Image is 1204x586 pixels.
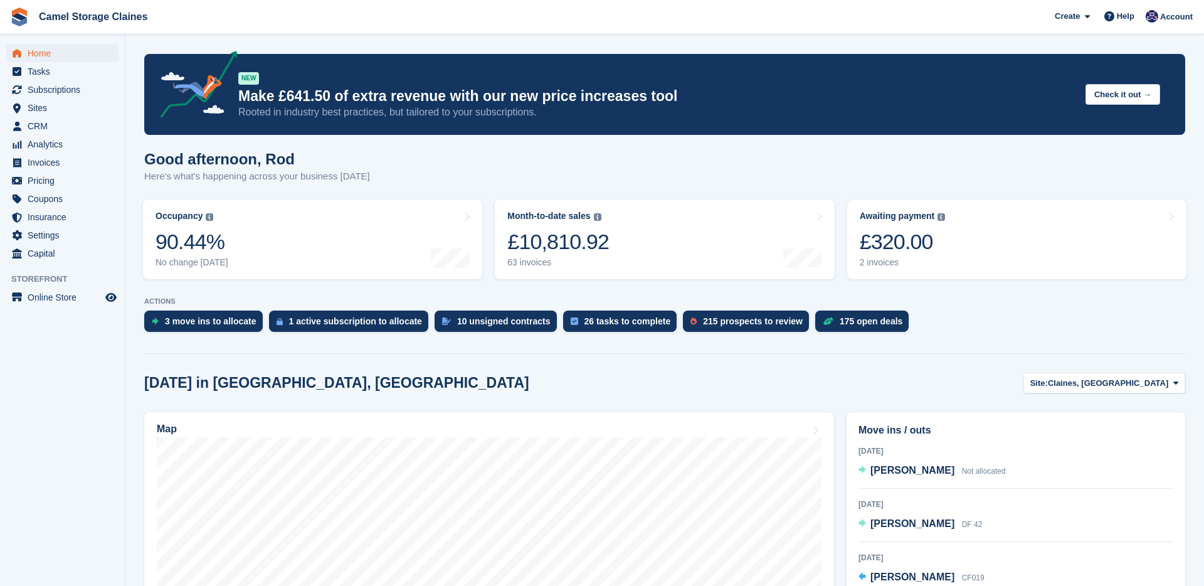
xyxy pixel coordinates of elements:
[442,317,451,325] img: contract_signature_icon-13c848040528278c33f63329250d36e43548de30e8caae1d1a13099fd9432cc5.svg
[571,317,578,325] img: task-75834270c22a3079a89374b754ae025e5fb1db73e45f91037f5363f120a921f8.svg
[937,213,945,221] img: icon-info-grey-7440780725fd019a000dd9b08b2336e03edf1995a4989e88bcd33f0948082b44.svg
[152,317,159,325] img: move_ins_to_allocate_icon-fdf77a2bb77ea45bf5b3d319d69a93e2d87916cf1d5bf7949dd705db3b84f3ca.svg
[289,316,422,326] div: 1 active subscription to allocate
[144,311,269,338] a: 3 move ins to allocate
[1055,10,1080,23] span: Create
[28,226,103,244] span: Settings
[703,316,803,326] div: 215 prospects to review
[165,316,256,326] div: 3 move ins to allocate
[156,229,228,255] div: 90.44%
[858,463,1006,479] a: [PERSON_NAME] Not allocated
[6,81,119,99] a: menu
[435,311,563,338] a: 10 unsigned contracts
[28,208,103,226] span: Insurance
[1023,373,1185,393] button: Site: Claines, [GEOGRAPHIC_DATA]
[690,317,697,325] img: prospect-51fa495bee0391a8d652442698ab0144808aea92771e9ea1ae160a38d050c398.svg
[144,297,1185,306] p: ACTIONS
[6,172,119,189] a: menu
[6,45,119,62] a: menu
[507,257,609,268] div: 63 invoices
[144,169,370,184] p: Here's what's happening across your business [DATE]
[860,257,946,268] div: 2 invoices
[28,45,103,62] span: Home
[860,211,935,221] div: Awaiting payment
[10,8,29,26] img: stora-icon-8386f47178a22dfd0bd8f6a31ec36ba5ce8667c1dd55bd0f319d3a0aa187defe.svg
[28,245,103,262] span: Capital
[858,499,1173,510] div: [DATE]
[28,136,103,153] span: Analytics
[28,172,103,189] span: Pricing
[594,213,601,221] img: icon-info-grey-7440780725fd019a000dd9b08b2336e03edf1995a4989e88bcd33f0948082b44.svg
[858,570,985,586] a: [PERSON_NAME] CF019
[870,572,954,582] span: [PERSON_NAME]
[144,375,529,392] h2: [DATE] in [GEOGRAPHIC_DATA], [GEOGRAPHIC_DATA]
[28,117,103,135] span: CRM
[277,317,283,326] img: active_subscription_to_allocate_icon-d502201f5373d7db506a760aba3b589e785aa758c864c3986d89f69b8ff3...
[156,211,203,221] div: Occupancy
[6,226,119,244] a: menu
[103,290,119,305] a: Preview store
[858,445,1173,457] div: [DATE]
[11,273,125,285] span: Storefront
[34,6,152,27] a: Camel Storage Claines
[847,200,1186,279] a: Awaiting payment £320.00 2 invoices
[6,208,119,226] a: menu
[507,229,609,255] div: £10,810.92
[6,99,119,117] a: menu
[962,467,1006,476] span: Not allocated
[238,87,1075,105] p: Make £641.50 of extra revenue with our new price increases tool
[238,72,259,85] div: NEW
[1048,377,1168,390] span: Claines, [GEOGRAPHIC_DATA]
[962,520,983,529] span: DF 42
[823,317,833,326] img: deal-1b604bf984904fb50ccaf53a9ad4b4a5d6e5aea283cecdc64d6e3604feb123c2.svg
[563,311,684,338] a: 26 tasks to complete
[156,257,228,268] div: No change [DATE]
[815,311,915,338] a: 175 open deals
[840,316,902,326] div: 175 open deals
[143,200,482,279] a: Occupancy 90.44% No change [DATE]
[6,117,119,135] a: menu
[206,213,213,221] img: icon-info-grey-7440780725fd019a000dd9b08b2336e03edf1995a4989e88bcd33f0948082b44.svg
[870,465,954,476] span: [PERSON_NAME]
[28,99,103,117] span: Sites
[28,154,103,171] span: Invoices
[858,423,1173,438] h2: Move ins / outs
[457,316,551,326] div: 10 unsigned contracts
[507,211,590,221] div: Month-to-date sales
[860,229,946,255] div: £320.00
[28,190,103,208] span: Coupons
[1085,84,1160,105] button: Check it out →
[1030,377,1048,390] span: Site:
[28,289,103,306] span: Online Store
[6,136,119,153] a: menu
[858,552,1173,563] div: [DATE]
[1146,10,1158,23] img: Rod
[238,105,1075,119] p: Rooted in industry best practices, but tailored to your subscriptions.
[870,518,954,529] span: [PERSON_NAME]
[6,154,119,171] a: menu
[495,200,834,279] a: Month-to-date sales £10,810.92 63 invoices
[858,516,982,533] a: [PERSON_NAME] DF 42
[584,316,671,326] div: 26 tasks to complete
[1117,10,1134,23] span: Help
[6,245,119,262] a: menu
[28,81,103,99] span: Subscriptions
[269,311,435,338] a: 1 active subscription to allocate
[1160,11,1193,23] span: Account
[962,573,985,582] span: CF019
[6,289,119,306] a: menu
[28,63,103,80] span: Tasks
[6,190,119,208] a: menu
[150,51,238,122] img: price-adjustments-announcement-icon-8257ccfd72463d97f412b2fc003d46551f7dbcb40ab6d574587a9cd5c0d94...
[683,311,815,338] a: 215 prospects to review
[6,63,119,80] a: menu
[144,151,370,168] h1: Good afternoon, Rod
[157,424,177,435] h2: Map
